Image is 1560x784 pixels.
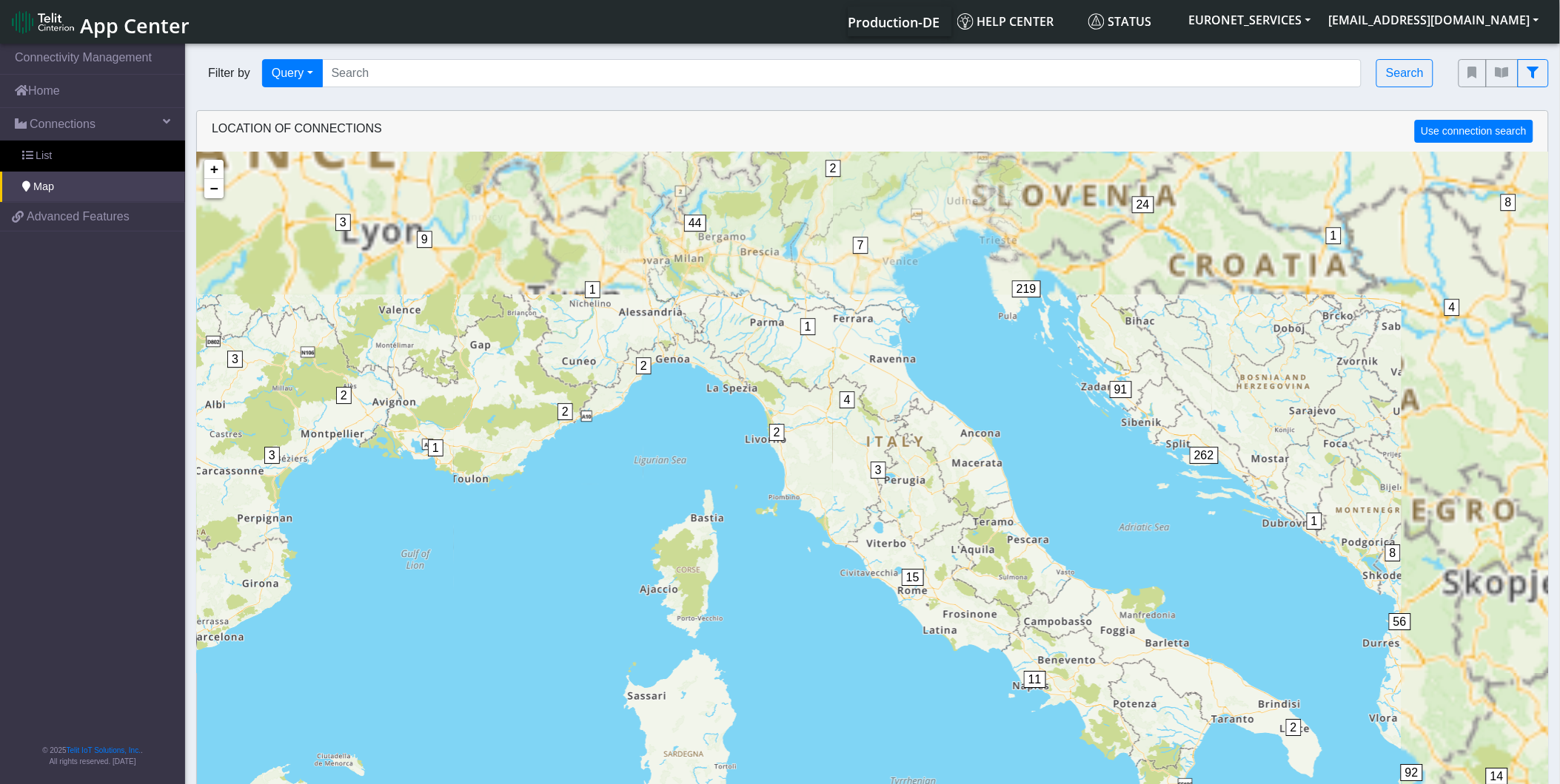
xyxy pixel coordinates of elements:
button: Search [1376,59,1433,87]
span: Help center [957,13,1054,30]
span: 8 [1501,194,1516,211]
img: status.svg [1088,13,1105,30]
span: 2 [826,160,841,177]
div: 1 [1307,513,1322,557]
span: 2 [769,424,785,441]
span: 91 [1110,381,1132,398]
span: App Center [80,12,190,39]
div: 1 [800,318,815,362]
span: Filter by [196,64,262,82]
button: EURONET_SERVICES [1180,7,1320,33]
span: 44 [684,214,706,232]
span: 3 [227,351,243,368]
button: [EMAIL_ADDRESS][DOMAIN_NAME] [1320,7,1548,33]
input: Search... [322,59,1362,87]
div: 1 [585,281,600,325]
span: 1 [585,281,600,298]
a: Zoom out [204,179,224,198]
span: Status [1088,13,1152,30]
span: 1 [1326,227,1342,244]
a: Zoom in [204,160,224,179]
span: Production-DE [848,13,940,31]
span: 11 [1024,671,1046,688]
img: logo-telit-cinterion-gw-new.png [12,10,74,34]
span: 1 [1307,513,1322,530]
span: 2 [558,403,573,420]
a: Telit IoT Solutions, Inc. [67,746,141,754]
span: 2 [336,387,352,404]
a: Help center [951,7,1082,36]
span: 24 [1132,196,1154,213]
span: 3 [335,214,351,231]
div: LOCATION OF CONNECTIONS [197,111,1548,152]
span: 92 [1401,764,1423,781]
span: 9 [417,231,432,248]
span: 4 [840,391,855,408]
span: 262 [1190,447,1219,464]
img: knowledge.svg [957,13,974,30]
span: 1 [428,439,443,456]
span: 3 [871,462,886,479]
span: 7 [853,237,868,254]
a: App Center [12,6,187,38]
span: Advanced Features [27,208,130,226]
span: 56 [1389,613,1411,630]
span: 1 [800,318,816,335]
span: Map [33,179,54,195]
span: 3 [264,447,280,464]
span: 15 [902,569,924,586]
span: Connections [30,115,96,133]
a: Your current platform instance [848,7,940,36]
button: Use connection search [1415,120,1533,143]
div: 1 [428,439,443,484]
span: List [36,148,52,164]
a: Status [1082,7,1180,36]
span: 2 [636,357,652,374]
span: 2 [1286,719,1302,736]
span: 4 [1444,299,1460,316]
span: 219 [1012,280,1041,297]
div: fitlers menu [1459,59,1549,87]
div: 1 [1326,227,1341,271]
button: Query [262,59,323,87]
span: 8 [1385,544,1401,561]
